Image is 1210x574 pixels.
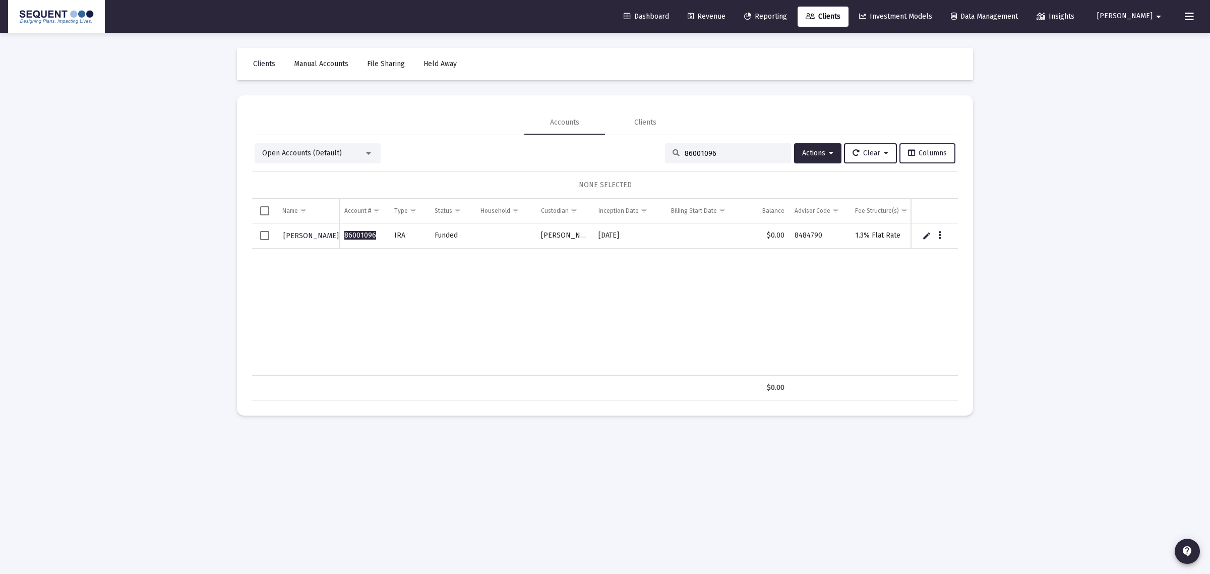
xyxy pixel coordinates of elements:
a: Edit [922,231,931,240]
span: [PERSON_NAME] [1097,12,1153,21]
span: Reporting [744,12,787,21]
span: File Sharing [367,60,405,68]
span: Revenue [688,12,725,21]
td: $0.00 [746,223,790,249]
span: [PERSON_NAME] [283,232,339,240]
a: Held Away [415,54,465,74]
span: Show filter options for column 'Inception Date' [640,207,648,214]
div: Type [394,207,408,215]
td: [PERSON_NAME] [536,223,593,249]
td: Column Name [277,199,339,223]
span: Actions [802,149,833,157]
span: Columns [908,149,947,157]
td: Column Advisor Code [790,199,850,223]
button: Clear [844,143,897,163]
span: Show filter options for column 'Household' [512,207,519,214]
span: Show filter options for column 'Type' [409,207,417,214]
span: Open Accounts (Default) [262,149,342,157]
span: Clients [253,60,275,68]
div: Funded [435,231,470,241]
td: [DATE] [593,223,666,249]
div: Custodian [541,207,569,215]
div: Account # [344,207,371,215]
button: Actions [794,143,841,163]
div: Advisor Code [795,207,830,215]
span: Clients [806,12,840,21]
span: Show filter options for column 'Advisor Code' [832,207,839,214]
span: Show filter options for column 'Fee Structure(s)' [900,207,908,214]
td: Column Inception Date [593,199,666,223]
div: Data grid [252,199,958,400]
td: Column Fee Structure(s) [850,199,919,223]
span: Held Away [423,60,457,68]
div: Status [435,207,452,215]
span: Investment Models [859,12,932,21]
div: Accounts [550,118,579,128]
span: Insights [1037,12,1074,21]
div: NONE SELECTED [260,180,950,190]
span: Data Management [951,12,1018,21]
span: Dashboard [624,12,669,21]
a: Dashboard [616,7,677,27]
div: Select row [260,231,269,240]
button: Columns [899,143,955,163]
td: Column Custodian [536,199,593,223]
span: Show filter options for column 'Status' [454,207,461,214]
mat-icon: arrow_drop_down [1153,7,1165,27]
td: Column Account # [339,199,389,223]
div: Name [282,207,298,215]
a: Data Management [943,7,1026,27]
div: Inception Date [598,207,639,215]
div: $0.00 [751,383,784,393]
span: Show filter options for column 'Billing Start Date' [718,207,726,214]
input: Search [685,149,783,158]
a: Revenue [680,7,734,27]
div: Household [480,207,510,215]
span: Show filter options for column 'Name' [299,207,307,214]
div: Billing Start Date [671,207,717,215]
div: Balance [762,207,784,215]
td: Column Status [430,199,475,223]
a: Manual Accounts [286,54,356,74]
td: 1.3% Flat Rate [850,223,919,249]
span: Clear [853,149,888,157]
div: Select all [260,206,269,215]
a: Insights [1028,7,1082,27]
button: [PERSON_NAME] [1085,6,1177,26]
td: Column Household [475,199,536,223]
a: Clients [798,7,849,27]
a: Investment Models [851,7,940,27]
mat-icon: contact_support [1181,545,1193,557]
td: Column Billing Start Date [666,199,746,223]
a: File Sharing [359,54,413,74]
span: Show filter options for column 'Account #' [373,207,380,214]
img: Dashboard [16,7,97,27]
span: 86001096 [344,231,376,240]
a: [PERSON_NAME] [282,228,340,243]
div: Clients [634,118,656,128]
td: IRA [389,223,430,249]
td: Column Balance [746,199,790,223]
a: Reporting [736,7,795,27]
span: Show filter options for column 'Custodian' [570,207,578,214]
div: Fee Structure(s) [855,207,899,215]
td: 8484790 [790,223,850,249]
span: Manual Accounts [294,60,348,68]
a: Clients [245,54,283,74]
td: Column Type [389,199,430,223]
